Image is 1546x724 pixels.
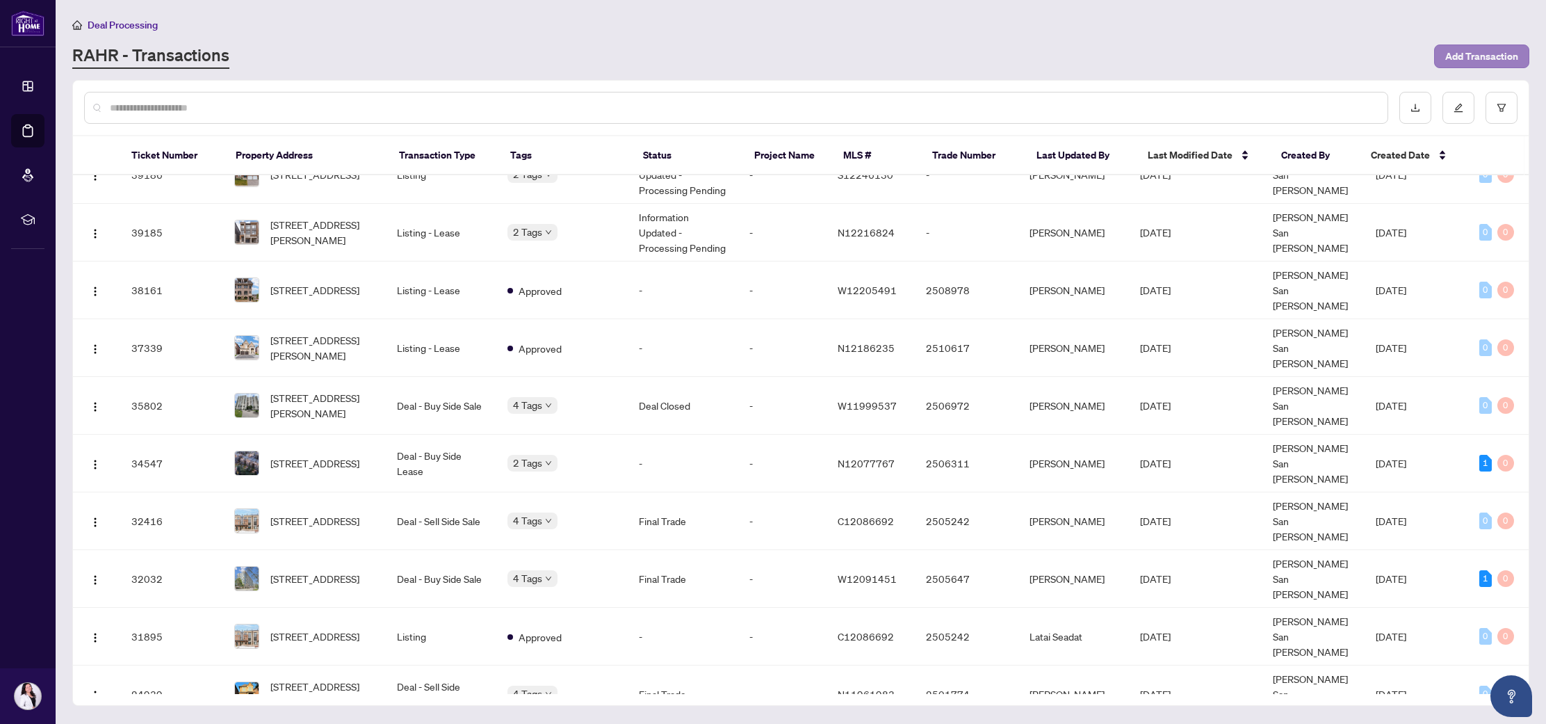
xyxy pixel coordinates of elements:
td: 2506311 [915,435,1018,492]
span: [STREET_ADDRESS][PERSON_NAME] [270,390,374,421]
div: 0 [1497,455,1514,472]
td: Deal - Sell Side Sale [386,492,496,550]
th: Trade Number [921,136,1025,175]
div: 0 [1479,339,1492,356]
img: logo [11,10,44,36]
span: [STREET_ADDRESS] [270,629,359,644]
span: filter [1497,103,1506,113]
span: [PERSON_NAME] San [PERSON_NAME] [1273,211,1348,254]
span: [DATE] [1376,457,1406,469]
td: - [628,262,738,319]
img: thumbnail-img [235,625,259,648]
div: 0 [1479,397,1492,414]
td: [PERSON_NAME] [1018,377,1129,435]
div: 0 [1497,339,1514,356]
button: Logo [84,625,106,647]
div: 0 [1497,397,1514,414]
span: 4 Tags [513,513,542,529]
td: - [738,204,827,262]
button: Open asap [1490,675,1532,717]
span: [PERSON_NAME] San [PERSON_NAME] [1273,442,1348,485]
div: 0 [1497,282,1514,298]
button: Logo [84,683,106,705]
td: - [628,319,738,377]
td: 2506972 [915,377,1018,435]
span: down [545,517,552,524]
span: [DATE] [1376,572,1406,585]
td: 2505647 [915,550,1018,608]
img: Logo [90,517,101,528]
img: Profile Icon [15,683,41,709]
td: [PERSON_NAME] [1018,666,1129,723]
td: [PERSON_NAME] [1018,262,1129,319]
span: download [1410,103,1420,113]
th: Project Name [743,136,832,175]
img: Logo [90,574,101,586]
td: Deal - Sell Side Lease [386,666,496,723]
span: 4 Tags [513,686,542,702]
button: edit [1442,92,1474,124]
td: Listing - Lease [386,262,496,319]
div: 0 [1479,282,1492,298]
span: C12086692 [838,630,894,643]
span: [DATE] [1140,399,1171,412]
td: Final Trade [628,550,738,608]
span: [DATE] [1376,284,1406,296]
th: Status [632,136,743,175]
span: [DATE] [1140,688,1171,700]
div: 0 [1479,628,1492,645]
td: - [738,262,827,319]
td: 31895 [120,608,224,666]
span: [PERSON_NAME] San [PERSON_NAME] [1273,557,1348,600]
span: down [545,691,552,698]
span: N12077767 [838,457,895,469]
td: Deal - Buy Side Sale [386,550,496,608]
span: [PERSON_NAME] San [PERSON_NAME] [1273,326,1348,369]
img: Logo [90,228,101,239]
td: Information Updated - Processing Pending [628,204,738,262]
td: Listing - Lease [386,204,496,262]
th: MLS # [832,136,921,175]
td: Information Updated - Processing Pending [628,146,738,204]
img: thumbnail-img [235,336,259,360]
img: Logo [90,459,101,470]
span: Approved [519,629,562,645]
img: thumbnail-img [235,394,259,417]
td: Final Trade [628,492,738,550]
td: 32416 [120,492,224,550]
td: [PERSON_NAME] [1018,204,1129,262]
span: W12205491 [838,284,897,296]
td: Deal - Buy Side Sale [386,377,496,435]
span: 4 Tags [513,570,542,586]
td: 38161 [120,262,224,319]
span: [DATE] [1140,284,1171,296]
span: 2 Tags [513,224,542,240]
span: [DATE] [1376,630,1406,643]
span: down [545,575,552,582]
span: 2 Tags [513,455,542,471]
td: - [738,608,827,666]
td: 2501774 [915,666,1018,723]
div: 0 [1479,686,1492,702]
td: 32032 [120,550,224,608]
td: - [738,319,827,377]
img: Logo [90,690,101,701]
span: Approved [519,283,562,298]
span: [DATE] [1140,457,1171,469]
span: W11999537 [838,399,897,412]
span: N11961983 [838,688,895,700]
span: [DATE] [1376,226,1406,239]
span: down [545,229,552,236]
span: Last Modified Date [1148,147,1232,163]
td: 35802 [120,377,224,435]
span: [DATE] [1376,515,1406,527]
td: - [738,492,827,550]
td: 2508978 [915,262,1018,319]
img: Logo [90,286,101,297]
span: [PERSON_NAME] San [PERSON_NAME] [1273,268,1348,312]
span: C12086692 [838,515,894,527]
div: 0 [1497,570,1514,587]
span: [PERSON_NAME] San [PERSON_NAME] [1273,499,1348,542]
span: [DATE] [1376,688,1406,700]
span: [DATE] [1376,399,1406,412]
